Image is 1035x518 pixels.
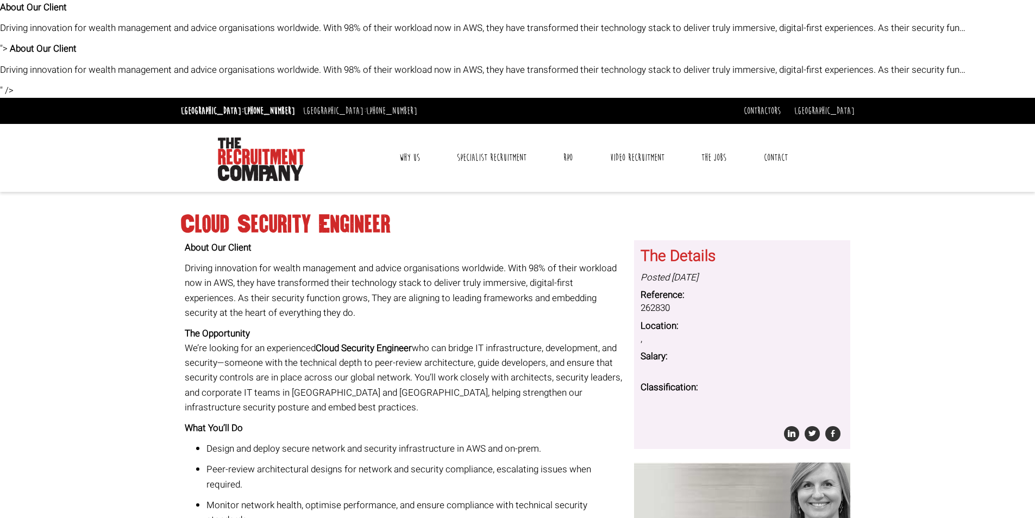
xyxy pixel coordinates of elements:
dt: Classification: [641,381,844,394]
img: The Recruitment Company [218,138,305,181]
strong: About Our Client [10,42,77,55]
strong: Cloud Security Engineer [316,341,412,355]
p: Driving innovation for wealth management and advice organisations worldwide. With 98% of their wo... [185,261,626,320]
a: RPO [555,144,581,171]
a: Specialist Recruitment [449,144,535,171]
i: Posted [DATE] [641,271,698,284]
a: Contact [756,144,796,171]
dd: , [641,333,844,346]
p: We’re looking for an experienced who can bridge IT infrastructure, development, and security—some... [185,326,626,415]
li: [GEOGRAPHIC_DATA]: [178,102,298,120]
a: Why Us [391,144,428,171]
a: Video Recruitment [602,144,673,171]
dt: Location: [641,320,844,333]
a: [PHONE_NUMBER] [366,105,417,117]
p: Peer-review architectural designs for network and security compliance, escalating issues when req... [206,462,626,491]
a: The Jobs [693,144,735,171]
strong: About Our Client [185,241,252,254]
strong: What You’ll Do [185,421,243,435]
a: [PHONE_NUMBER] [244,105,295,117]
strong: The Opportunity [185,327,250,340]
dd: 262830 [641,302,844,315]
dt: Salary: [641,350,844,363]
h1: Cloud Security Engineer [181,215,855,234]
h3: The Details [641,248,844,265]
li: [GEOGRAPHIC_DATA]: [300,102,420,120]
dt: Reference: [641,289,844,302]
p: Design and deploy secure network and security infrastructure in AWS and on-prem. [206,441,626,456]
a: Contractors [744,105,781,117]
a: [GEOGRAPHIC_DATA] [794,105,855,117]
